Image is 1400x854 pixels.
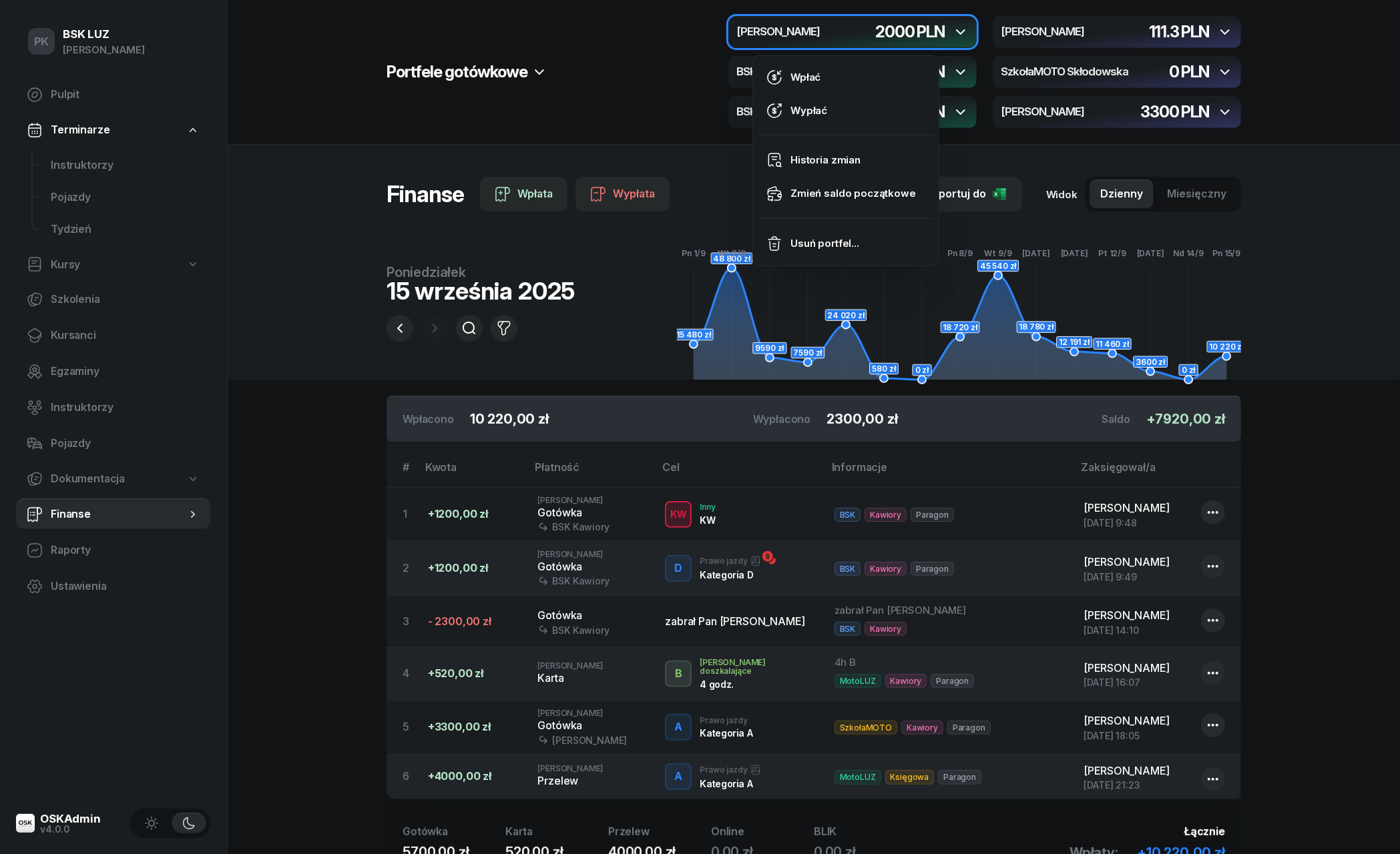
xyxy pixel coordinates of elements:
button: [PERSON_NAME]3300 PLN [993,96,1241,128]
div: [PERSON_NAME] [538,735,644,746]
span: Księgowa [885,770,935,784]
a: Terminarze [16,115,210,145]
tspan: Nd 14/9 [1174,248,1204,258]
div: Przelew [538,773,644,790]
div: Wypłać [790,102,827,119]
button: [PERSON_NAME]2000 PLN [728,16,977,48]
button: Wypłata [575,177,670,211]
div: Prawo jazdy [700,556,760,566]
span: SzkołaMOTO [835,721,897,735]
a: Raporty [16,534,210,566]
a: Finanse [16,498,210,530]
div: Inny [700,502,715,511]
div: Usuń portfel... [790,235,859,252]
div: Gotówka [538,504,644,522]
div: Łącznie [917,823,1225,841]
span: Paragon [911,508,954,522]
div: 3300 PLN [1141,104,1209,120]
span: Kawiory [865,508,907,522]
tspan: [DATE] [1023,248,1050,258]
div: 4 godz. [700,679,769,690]
div: Karta [505,823,608,841]
div: Gotówka [538,717,644,735]
a: Pojazdy [16,428,210,460]
span: [DATE] 14:10 [1084,624,1139,636]
a: Egzaminy [16,356,210,388]
th: Informacje [824,458,1074,487]
span: Paragon [931,674,974,688]
th: Zaksięgował/a [1074,458,1241,487]
a: Instruktorzy [40,149,210,181]
div: Saldo [1102,411,1130,427]
button: BSK Kawiory209.29 PLN [728,56,977,88]
span: Paragon [911,562,954,576]
h4: [PERSON_NAME] [1001,26,1084,38]
span: [PERSON_NAME] [1084,764,1170,777]
button: BSK Skłodowska70 PLN [728,96,977,128]
div: Historia zmian [790,151,861,169]
a: Tydzień [40,213,210,246]
div: Prawo jazdy [700,716,752,725]
span: MotoLUZ [835,674,881,688]
div: +1200,00 zł [428,506,517,523]
div: Gotówka [403,823,505,841]
tspan: [DATE] [1137,248,1164,258]
span: Miesięczny [1167,185,1226,203]
span: [DATE] 18:05 [1084,730,1140,741]
h4: [PERSON_NAME] [736,26,820,38]
span: [PERSON_NAME] [538,549,604,559]
div: zabrał Pan [PERSON_NAME] [665,613,812,630]
div: poniedziałek [387,266,575,279]
div: 6 [403,768,417,785]
span: [DATE] 21:23 [1084,779,1140,791]
a: Dokumentacja [16,464,210,494]
h1: Finanse [387,182,464,206]
div: BSK Kawiory [538,624,644,636]
button: A [665,763,692,790]
a: Ustawienia [16,570,210,602]
span: [PERSON_NAME] [1084,661,1170,675]
span: Terminarze [51,121,109,139]
button: SzkołaMOTO Skłodowska0 PLN [993,56,1241,88]
div: Prawo jazdy [700,765,760,775]
div: Kategoria A [700,727,752,739]
span: Kawiory [865,622,907,636]
div: Kategoria D [700,569,760,580]
div: A [669,716,688,739]
a: Szkolenia [16,284,210,316]
div: 2 [403,560,417,577]
div: BSK LUZ [63,29,145,40]
div: 2000 PLN [876,24,945,40]
span: Kawiory [865,562,907,576]
div: BSK Kawiory [538,521,644,532]
tspan: Wt 9/9 [985,248,1012,258]
tspan: Pn 1/9 [682,248,706,258]
span: Egzaminy [51,363,200,380]
div: [PERSON_NAME] [63,41,145,59]
h4: BSK Skłodowska [736,106,821,118]
div: KW [700,514,715,526]
button: Miesięczny [1156,179,1237,209]
span: Tydzień [51,221,200,238]
span: Kawiory [885,674,927,688]
div: B [670,663,688,685]
span: PK [34,36,49,47]
div: 1 [403,506,417,523]
button: Wpłata [480,177,567,211]
div: Zmień saldo początkowe [790,185,915,202]
span: [PERSON_NAME] [1084,608,1170,622]
a: Instruktorzy [16,392,210,424]
div: 4h B [835,656,1063,669]
div: 0 PLN [1169,64,1209,80]
span: Dzienny [1100,185,1143,203]
div: +4000,00 zł [428,768,517,785]
span: [PERSON_NAME] [1084,555,1170,568]
span: [PERSON_NAME] [1084,714,1170,727]
div: +520,00 zł [428,665,517,683]
span: MotoLUZ [835,770,881,784]
div: v4.0.0 [40,825,101,834]
span: BSK [835,622,861,636]
button: [PERSON_NAME]111.3 PLN [993,16,1241,48]
tspan: Pn 15/9 [1213,248,1241,258]
div: BLIK [814,823,917,841]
